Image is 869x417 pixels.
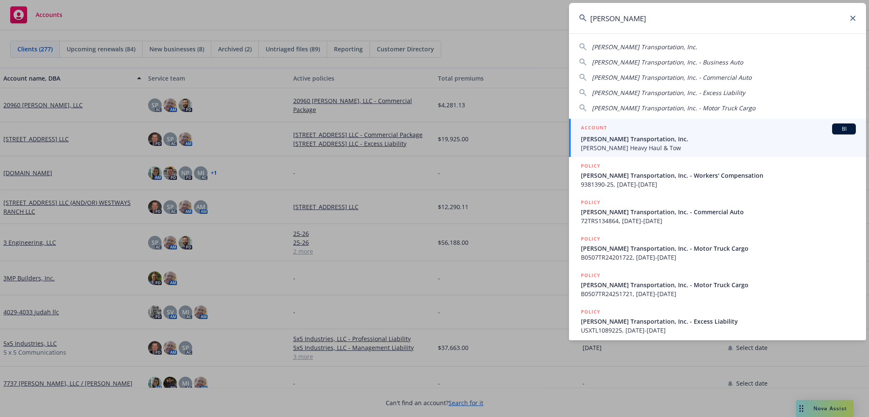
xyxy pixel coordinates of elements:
input: Search... [569,3,866,34]
span: [PERSON_NAME] Heavy Haul & Tow [581,143,856,152]
span: [PERSON_NAME] Transportation, Inc. - Motor Truck Cargo [581,280,856,289]
span: [PERSON_NAME] Transportation, Inc. - Business Auto [592,58,743,66]
span: [PERSON_NAME] Transportation, Inc. - Commercial Auto [581,207,856,216]
a: POLICY[PERSON_NAME] Transportation, Inc. - Motor Truck CargoB0507TR24201722, [DATE]-[DATE] [569,230,866,266]
span: [PERSON_NAME] Transportation, Inc. [592,43,697,51]
span: [PERSON_NAME] Transportation, Inc. - Commercial Auto [592,73,751,81]
span: 72TRS134864, [DATE]-[DATE] [581,216,856,225]
span: BI [835,125,852,133]
span: [PERSON_NAME] Transportation, Inc. - Excess Liability [592,89,745,97]
span: B0507TR24251721, [DATE]-[DATE] [581,289,856,298]
span: 9381390-25, [DATE]-[DATE] [581,180,856,189]
h5: POLICY [581,271,600,280]
a: POLICY[PERSON_NAME] Transportation, Inc. - Commercial Auto72TRS134864, [DATE]-[DATE] [569,193,866,230]
span: [PERSON_NAME] Transportation, Inc. [581,134,856,143]
h5: POLICY [581,198,600,207]
span: USXTL1089225, [DATE]-[DATE] [581,326,856,335]
a: POLICY[PERSON_NAME] Transportation, Inc. - Workers' Compensation9381390-25, [DATE]-[DATE] [569,157,866,193]
a: POLICY[PERSON_NAME] Transportation, Inc. - Motor Truck CargoB0507TR24251721, [DATE]-[DATE] [569,266,866,303]
span: [PERSON_NAME] Transportation, Inc. - Motor Truck Cargo [592,104,755,112]
span: [PERSON_NAME] Transportation, Inc. - Motor Truck Cargo [581,244,856,253]
h5: POLICY [581,235,600,243]
span: [PERSON_NAME] Transportation, Inc. - Workers' Compensation [581,171,856,180]
a: POLICY[PERSON_NAME] Transportation, Inc. - Excess LiabilityUSXTL1089225, [DATE]-[DATE] [569,303,866,339]
h5: POLICY [581,162,600,170]
a: ACCOUNTBI[PERSON_NAME] Transportation, Inc.[PERSON_NAME] Heavy Haul & Tow [569,119,866,157]
span: [PERSON_NAME] Transportation, Inc. - Excess Liability [581,317,856,326]
h5: POLICY [581,308,600,316]
span: B0507TR24201722, [DATE]-[DATE] [581,253,856,262]
h5: ACCOUNT [581,123,607,134]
